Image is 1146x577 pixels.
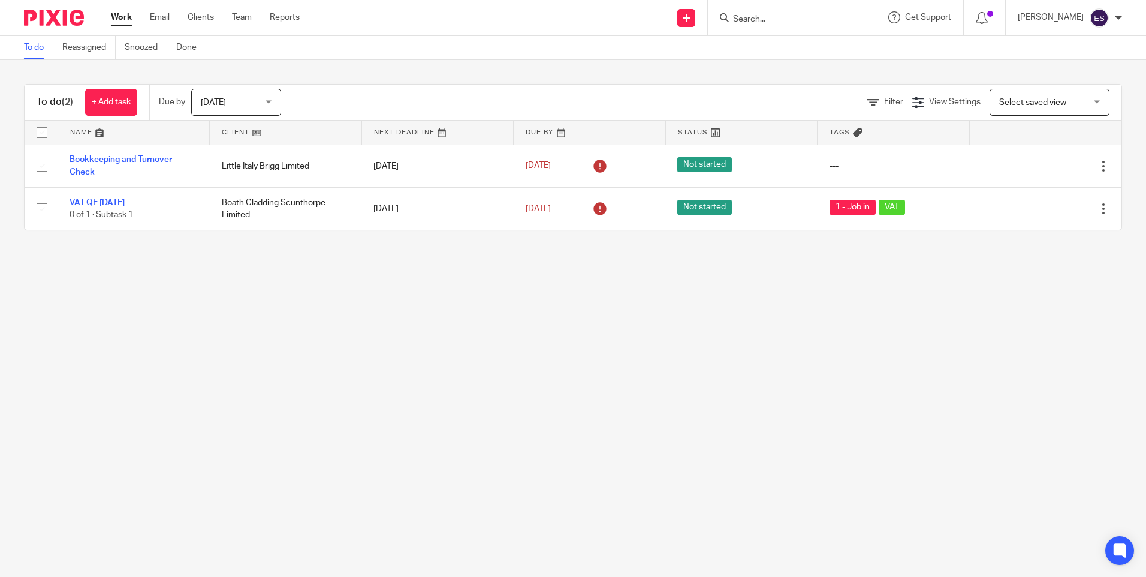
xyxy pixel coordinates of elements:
[159,96,185,108] p: Due by
[70,211,133,219] span: 0 of 1 · Subtask 1
[526,162,551,170] span: [DATE]
[677,200,732,215] span: Not started
[732,14,840,25] input: Search
[999,98,1066,107] span: Select saved view
[884,98,903,106] span: Filter
[830,160,958,172] div: ---
[70,155,172,176] a: Bookkeeping and Turnover Check
[232,11,252,23] a: Team
[526,205,551,213] span: [DATE]
[210,187,362,230] td: Boath Cladding Scunthorpe Limited
[24,10,84,26] img: Pixie
[150,11,170,23] a: Email
[111,11,132,23] a: Work
[85,89,137,116] a: + Add task
[929,98,981,106] span: View Settings
[830,200,876,215] span: 1 - Job in
[24,36,53,59] a: To do
[879,200,905,215] span: VAT
[830,129,850,136] span: Tags
[677,157,732,172] span: Not started
[37,96,73,109] h1: To do
[270,11,300,23] a: Reports
[361,187,514,230] td: [DATE]
[361,145,514,187] td: [DATE]
[201,98,226,107] span: [DATE]
[70,199,125,207] a: VAT QE [DATE]
[188,11,214,23] a: Clients
[125,36,167,59] a: Snoozed
[210,145,362,187] td: Little Italy Brigg Limited
[62,36,116,59] a: Reassigned
[905,13,951,22] span: Get Support
[176,36,206,59] a: Done
[62,97,73,107] span: (2)
[1018,11,1084,23] p: [PERSON_NAME]
[1090,8,1109,28] img: svg%3E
